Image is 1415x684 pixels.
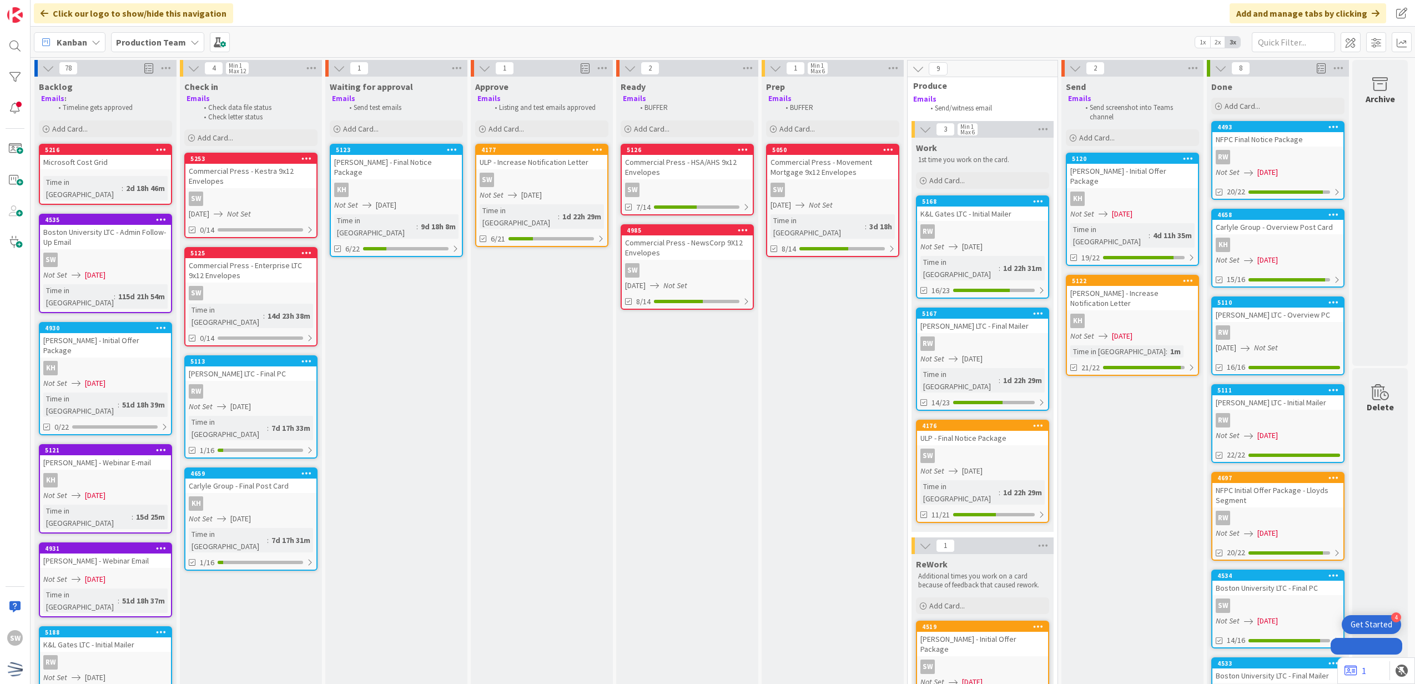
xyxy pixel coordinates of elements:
[1211,81,1232,92] span: Done
[771,214,865,239] div: Time in [GEOGRAPHIC_DATA]
[52,103,170,112] li: Timeline gets approved
[40,445,171,455] div: 5121
[521,189,542,201] span: [DATE]
[917,197,1048,207] div: 5168
[786,62,805,75] span: 1
[200,224,214,236] span: 0/14
[1366,92,1395,105] div: Archive
[1000,262,1045,274] div: 1d 22h 31m
[229,63,242,68] div: Min 1
[34,3,233,23] div: Click our logo to show/hide this navigation
[40,361,171,375] div: KH
[622,225,753,260] div: 4985Commercial Press - NewsCorp 9X12 Envelopes
[1070,314,1085,328] div: KH
[1067,192,1198,206] div: KH
[198,103,316,112] li: Check data file status
[43,361,58,375] div: KH
[40,627,171,637] div: 5188
[1217,299,1343,306] div: 5110
[229,68,246,74] div: Max 12
[1070,331,1094,341] i: Not Set
[1150,229,1195,242] div: 4d 11h 35m
[931,285,950,296] span: 16/23
[495,62,514,75] span: 1
[1195,37,1210,48] span: 1x
[779,103,898,112] li: BUFFER
[1212,220,1343,234] div: Carlyle Group - Overview Post Card
[418,220,459,233] div: 9d 18h 8m
[920,336,935,351] div: RW
[343,103,461,112] li: Send test emails
[917,207,1048,221] div: K&L Gates LTC - Initial Mailer
[917,309,1048,333] div: 5167[PERSON_NAME] LTC - Final Mailer
[636,296,651,308] span: 8/14
[1252,32,1335,52] input: Quick Filter...
[189,401,213,411] i: Not Set
[782,243,796,255] span: 8/14
[52,124,88,134] span: Add Card...
[929,62,948,76] span: 9
[634,103,752,112] li: BUFFER
[43,176,122,200] div: Time in [GEOGRAPHIC_DATA]
[1212,571,1343,581] div: 4534
[1072,155,1198,163] div: 5120
[1217,123,1343,131] div: 4493
[1257,254,1278,266] span: [DATE]
[1212,308,1343,322] div: [PERSON_NAME] LTC - Overview PC
[767,155,898,179] div: Commercial Press - Movement Mortgage 9x12 Envelopes
[1212,210,1343,220] div: 4658
[865,220,867,233] span: :
[913,94,936,104] strong: Emails
[622,145,753,155] div: 5126
[1212,325,1343,340] div: RW
[185,154,316,164] div: 5253
[625,183,639,197] div: SW
[189,286,203,300] div: SW
[265,310,313,322] div: 14d 23h 38m
[768,94,792,103] strong: Emails
[185,469,316,493] div: 4659Carlyle Group - Final Post Card
[1066,81,1086,92] span: Send
[936,123,955,136] span: 3
[1230,3,1386,23] div: Add and manage tabs by clicking
[1212,413,1343,428] div: RW
[480,173,494,187] div: SW
[480,190,503,200] i: Not Set
[625,263,639,278] div: SW
[1000,374,1045,386] div: 1d 22h 29m
[641,62,659,75] span: 2
[917,336,1048,351] div: RW
[917,421,1048,431] div: 4176
[189,304,263,328] div: Time in [GEOGRAPHIC_DATA]
[920,368,999,393] div: Time in [GEOGRAPHIC_DATA]
[185,356,316,381] div: 5113[PERSON_NAME] LTC - Final PC
[1166,345,1167,358] span: :
[200,445,214,456] span: 1/16
[40,627,171,652] div: 5188K&L Gates LTC - Initial Mailer
[40,445,171,470] div: 5121[PERSON_NAME] - Webinar E-mail
[185,496,316,511] div: KH
[198,113,316,122] li: Check letter status
[867,220,895,233] div: 3d 18h
[1149,229,1150,242] span: :
[1067,276,1198,286] div: 5122
[1216,430,1240,440] i: Not Set
[1086,62,1105,75] span: 2
[1079,133,1115,143] span: Add Card...
[1112,330,1132,342] span: [DATE]
[917,319,1048,333] div: [PERSON_NAME] LTC - Final Mailer
[185,164,316,188] div: Commercial Press - Kestra 9x12 Envelopes
[1257,167,1278,178] span: [DATE]
[917,421,1048,445] div: 4176ULP - Final Notice Package
[43,270,67,280] i: Not Set
[185,356,316,366] div: 5113
[916,142,937,153] span: Work
[269,422,313,434] div: 7d 17h 33m
[922,310,1048,318] div: 5167
[1212,658,1343,668] div: 4533
[1212,238,1343,252] div: KH
[1167,345,1184,358] div: 1m
[1067,286,1198,310] div: [PERSON_NAME] - Increase Notification Letter
[918,155,1047,164] p: 1st time you work on the card.
[560,210,604,223] div: 1d 22h 29m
